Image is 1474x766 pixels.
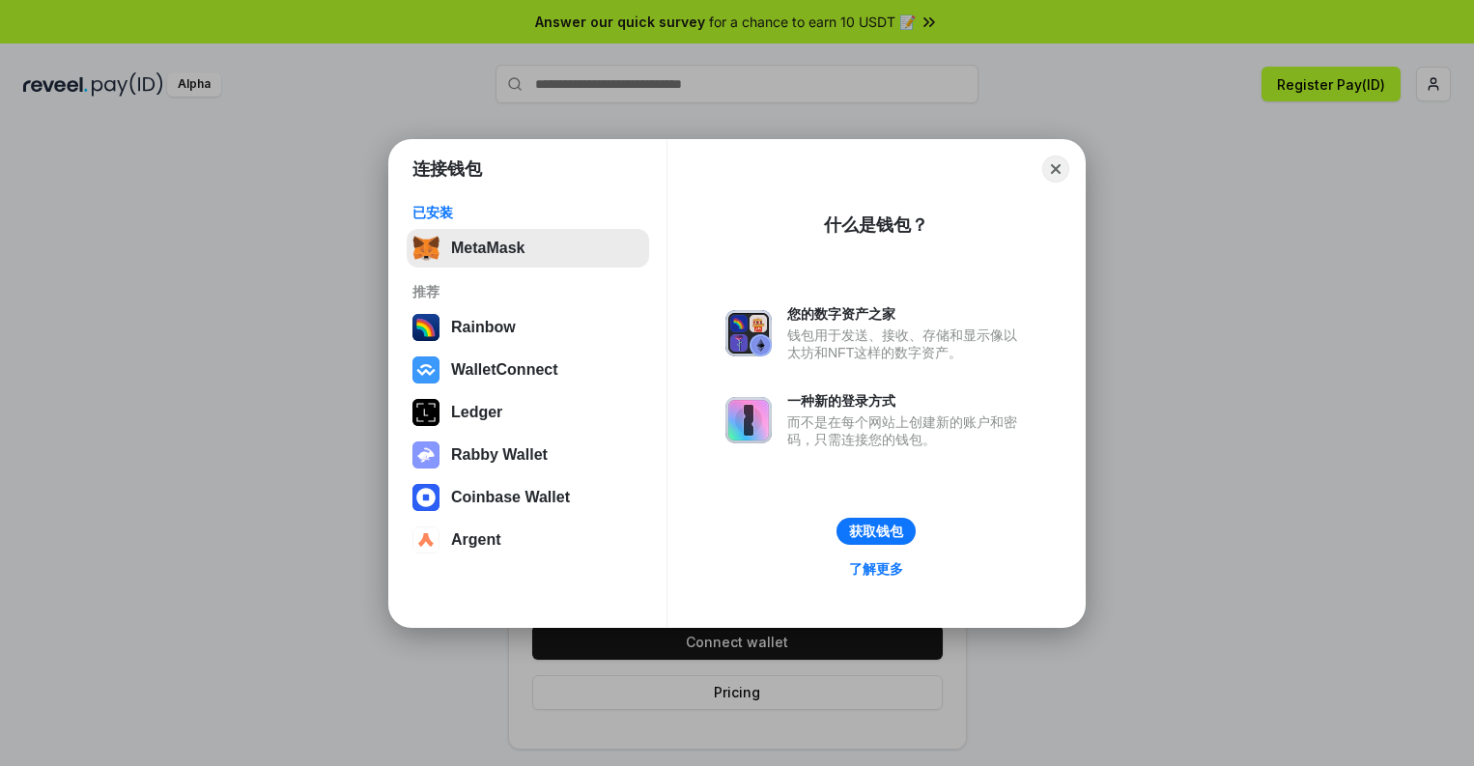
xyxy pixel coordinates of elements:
img: svg+xml,%3Csvg%20xmlns%3D%22http%3A%2F%2Fwww.w3.org%2F2000%2Fsvg%22%20width%3D%2228%22%20height%3... [412,399,439,426]
img: svg+xml,%3Csvg%20fill%3D%22none%22%20height%3D%2233%22%20viewBox%3D%220%200%2035%2033%22%20width%... [412,235,439,262]
button: 获取钱包 [836,518,916,545]
button: Rainbow [407,308,649,347]
div: Rabby Wallet [451,446,548,464]
img: svg+xml,%3Csvg%20width%3D%2228%22%20height%3D%2228%22%20viewBox%3D%220%200%2028%2028%22%20fill%3D... [412,526,439,553]
div: 了解更多 [849,560,903,578]
button: Rabby Wallet [407,436,649,474]
img: svg+xml,%3Csvg%20width%3D%2228%22%20height%3D%2228%22%20viewBox%3D%220%200%2028%2028%22%20fill%3D... [412,356,439,383]
div: Ledger [451,404,502,421]
div: WalletConnect [451,361,558,379]
div: Argent [451,531,501,549]
div: 而不是在每个网站上创建新的账户和密码，只需连接您的钱包。 [787,413,1027,448]
h1: 连接钱包 [412,157,482,181]
div: Coinbase Wallet [451,489,570,506]
img: svg+xml,%3Csvg%20xmlns%3D%22http%3A%2F%2Fwww.w3.org%2F2000%2Fsvg%22%20fill%3D%22none%22%20viewBox... [412,441,439,468]
div: 什么是钱包？ [824,213,928,237]
div: 您的数字资产之家 [787,305,1027,323]
div: 推荐 [412,283,643,300]
div: MetaMask [451,240,524,257]
a: 了解更多 [837,556,915,582]
button: Ledger [407,393,649,432]
button: Coinbase Wallet [407,478,649,517]
div: 已安装 [412,204,643,221]
div: 钱包用于发送、接收、存储和显示像以太坊和NFT这样的数字资产。 [787,326,1027,361]
img: svg+xml,%3Csvg%20width%3D%2228%22%20height%3D%2228%22%20viewBox%3D%220%200%2028%2028%22%20fill%3D... [412,484,439,511]
div: Rainbow [451,319,516,336]
img: svg+xml,%3Csvg%20xmlns%3D%22http%3A%2F%2Fwww.w3.org%2F2000%2Fsvg%22%20fill%3D%22none%22%20viewBox... [725,310,772,356]
button: Argent [407,521,649,559]
button: MetaMask [407,229,649,268]
img: svg+xml,%3Csvg%20xmlns%3D%22http%3A%2F%2Fwww.w3.org%2F2000%2Fsvg%22%20fill%3D%22none%22%20viewBox... [725,397,772,443]
div: 一种新的登录方式 [787,392,1027,410]
img: svg+xml,%3Csvg%20width%3D%22120%22%20height%3D%22120%22%20viewBox%3D%220%200%20120%20120%22%20fil... [412,314,439,341]
div: 获取钱包 [849,523,903,540]
button: Close [1042,156,1069,183]
button: WalletConnect [407,351,649,389]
